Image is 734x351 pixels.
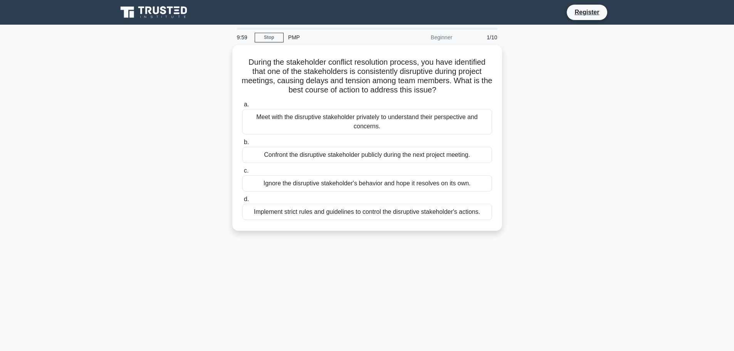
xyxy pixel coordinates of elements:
div: PMP [284,30,390,45]
div: 9:59 [232,30,255,45]
div: 1/10 [457,30,502,45]
div: Ignore the disruptive stakeholder's behavior and hope it resolves on its own. [242,175,492,191]
span: b. [244,139,249,145]
a: Register [570,7,604,17]
a: Stop [255,33,284,42]
span: a. [244,101,249,107]
h5: During the stakeholder conflict resolution process, you have identified that one of the stakehold... [242,57,493,95]
div: Implement strict rules and guidelines to control the disruptive stakeholder's actions. [242,204,492,220]
span: c. [244,167,249,174]
span: d. [244,196,249,202]
div: Meet with the disruptive stakeholder privately to understand their perspective and concerns. [242,109,492,134]
div: Beginner [390,30,457,45]
div: Confront the disruptive stakeholder publicly during the next project meeting. [242,147,492,163]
